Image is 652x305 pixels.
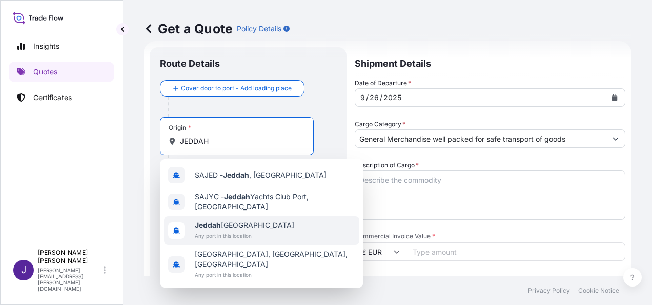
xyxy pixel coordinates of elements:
[528,287,570,295] p: Privacy Policy
[160,159,363,288] div: Show suggestions
[144,21,233,37] p: Get a Quote
[355,78,411,88] span: Date of Departure
[195,192,355,212] span: SAJYC - Yachts Club Port, [GEOGRAPHIC_DATA]
[33,41,59,51] p: Insights
[195,170,327,180] span: SAJED - , [GEOGRAPHIC_DATA]
[38,267,101,292] p: [PERSON_NAME][EMAIL_ADDRESS][PERSON_NAME][DOMAIN_NAME]
[359,91,366,104] div: month,
[606,89,623,106] button: Calendar
[355,232,625,240] span: Commercial Invoice Value
[33,67,57,77] p: Quotes
[33,92,72,103] p: Certificates
[195,220,294,231] span: [GEOGRAPHIC_DATA]
[606,129,625,148] button: Show suggestions
[380,91,382,104] div: /
[366,91,369,104] div: /
[38,249,101,265] p: [PERSON_NAME] [PERSON_NAME]
[195,221,221,230] b: Jeddah
[369,91,380,104] div: day,
[195,249,355,270] span: [GEOGRAPHIC_DATA], [GEOGRAPHIC_DATA], [GEOGRAPHIC_DATA]
[181,83,292,93] span: Cover door to port - Add loading place
[224,192,250,201] b: Jeddah
[21,265,26,275] span: J
[355,47,625,78] p: Shipment Details
[237,24,281,34] p: Policy Details
[578,287,619,295] p: Cookie Notice
[180,136,301,146] input: Origin
[355,160,419,170] label: Description of Cargo
[223,170,249,179] b: Jeddah
[195,270,355,280] span: Any port in this location
[160,58,220,70] p: Route Details
[406,242,625,261] input: Type amount
[195,231,294,241] span: Any port in this location
[169,124,191,132] div: Origin
[382,91,402,104] div: year,
[355,273,405,283] label: Named Assured
[355,119,405,129] label: Cargo Category
[355,129,606,148] input: Select a commodity type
